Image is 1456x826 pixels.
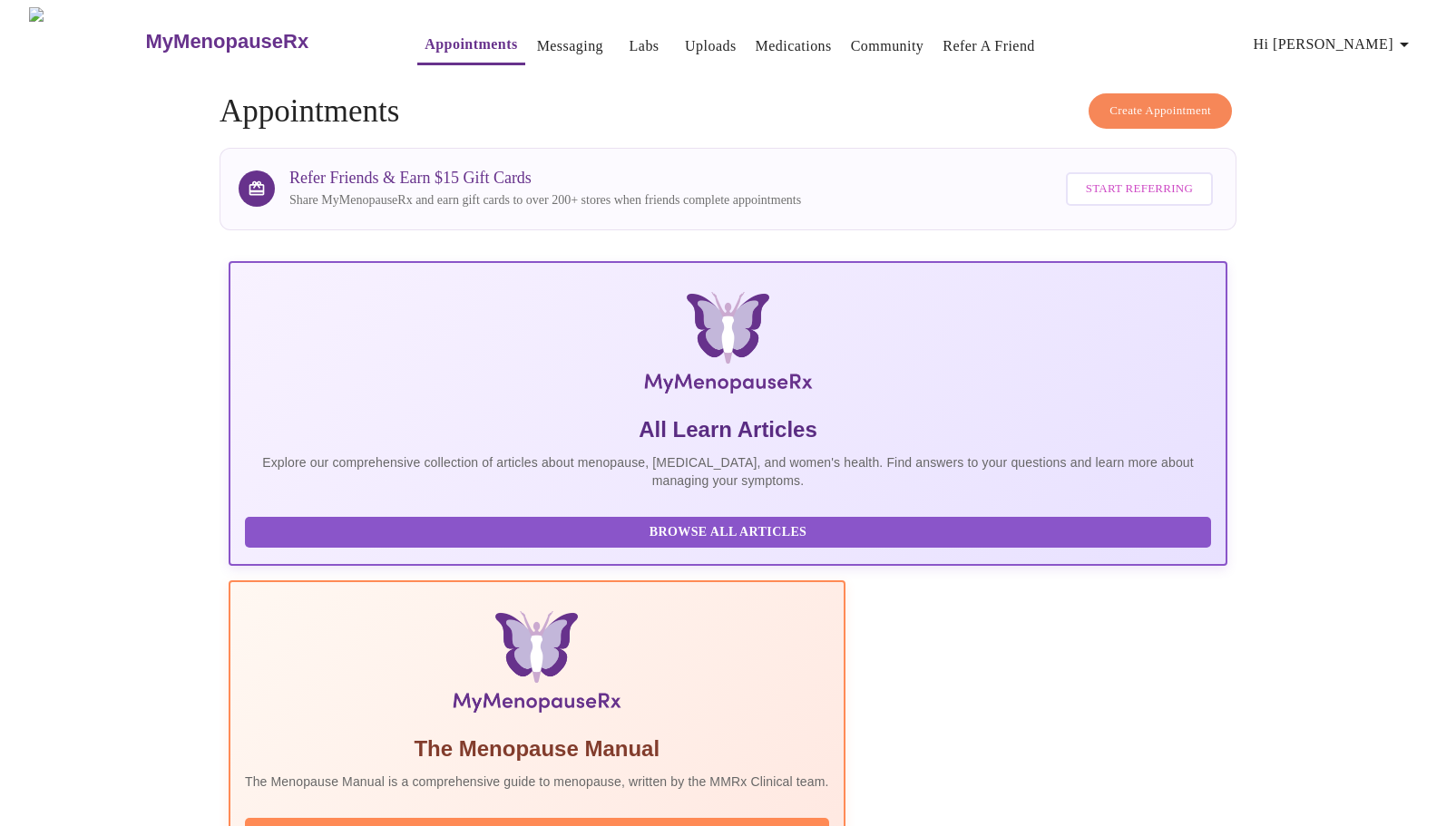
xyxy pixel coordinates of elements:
button: Start Referring [1066,172,1213,206]
p: The Menopause Manual is a comprehensive guide to menopause, written by the MMRx Clinical team. [245,773,829,791]
button: Community [844,28,932,64]
a: Community [851,34,924,59]
button: Messaging [530,28,611,64]
a: Refer a Friend [943,34,1035,59]
button: Medications [748,28,839,64]
a: Medications [756,34,832,59]
a: Uploads [685,34,737,59]
img: Menopause Manual [337,611,736,720]
h4: Appointments [220,93,1236,130]
span: Start Referring [1086,179,1193,199]
h3: Refer Friends & Earn $15 Gift Cards [289,169,801,188]
a: MyMenopauseRx [143,10,381,73]
a: Messaging [537,34,603,59]
button: Hi [PERSON_NAME] [1246,26,1422,63]
span: Browse All Articles [263,521,1193,544]
a: Appointments [425,32,517,57]
img: MyMenopauseRx Logo [395,292,1060,401]
a: Labs [630,34,660,59]
button: Appointments [417,26,524,65]
span: Create Appointment [1109,101,1211,121]
button: Create Appointment [1089,93,1232,129]
h5: All Learn Articles [245,415,1211,444]
p: Explore our comprehensive collection of articles about menopause, [MEDICAL_DATA], and women's hea... [245,453,1211,490]
h3: MyMenopauseRx [146,30,309,53]
img: MyMenopauseRx Logo [29,7,143,75]
button: Browse All Articles [245,517,1211,549]
p: Share MyMenopauseRx and earn gift cards to over 200+ stores when friends complete appointments [289,191,801,209]
button: Refer a Friend [935,28,1042,64]
a: Browse All Articles [245,523,1216,539]
a: Start Referring [1061,163,1217,215]
h5: The Menopause Manual [245,734,829,763]
button: Uploads [678,28,744,64]
button: Labs [615,28,673,64]
span: Hi [PERSON_NAME] [1254,32,1415,57]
